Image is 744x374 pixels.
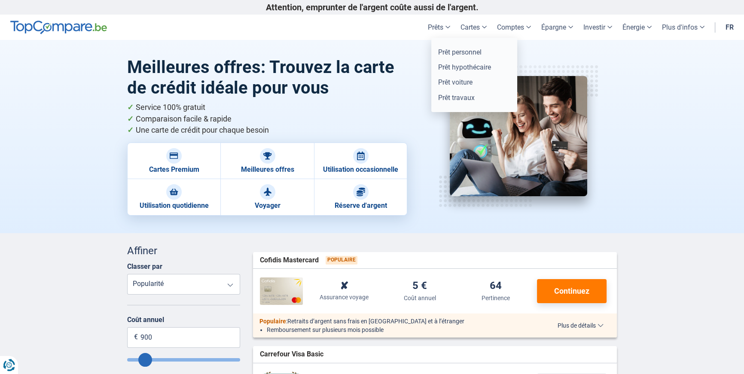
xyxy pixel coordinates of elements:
a: Prêts [423,15,455,40]
img: TopCompare [10,21,107,34]
li: Comparaison facile & rapide [127,113,408,125]
label: Classer par [127,262,162,271]
a: Prêt voiture [435,75,514,90]
a: Plus d'infos [657,15,710,40]
a: Meilleures offres Meilleures offres [220,143,314,179]
a: Comptes [492,15,536,40]
span: Carrefour Visa Basic [260,350,323,359]
a: Voyager Voyager [220,179,314,215]
a: Prêt hypothécaire [435,60,514,75]
img: Voyager [263,188,272,196]
span: € [134,332,138,342]
span: Populaire [326,256,357,265]
div: 64 [490,280,502,292]
img: Meilleures offres [263,152,272,160]
a: Prêt personnel [435,45,514,60]
div: Coût annuel [404,294,436,302]
a: Réserve d'argent Réserve d'argent [314,179,407,215]
h1: Meilleures offres: Trouvez la carte de crédit idéale pour vous [127,57,408,98]
span: Continuez [554,287,589,295]
input: Annualfee [127,358,240,362]
li: Service 100% gratuit [127,102,408,113]
li: Remboursement sur plusieurs mois possible [267,325,532,334]
button: Plus de détails [551,322,610,329]
img: Cofidis [260,277,303,305]
a: Utilisation occasionnelle Utilisation occasionnelle [314,143,407,179]
div: : [253,317,539,325]
a: fr [720,15,739,40]
span: Retraits d’argent sans frais en [GEOGRAPHIC_DATA] et à l’étranger [287,318,464,325]
div: Pertinence [482,294,510,302]
a: Investir [578,15,617,40]
img: Meilleures offres [450,76,587,196]
img: Utilisation occasionnelle [357,152,365,160]
a: Cartes [455,15,492,40]
span: Cofidis Mastercard [260,255,319,265]
label: Coût annuel [127,316,240,324]
a: Épargne [536,15,578,40]
img: Cartes Premium [170,152,178,160]
li: Une carte de crédit pour chaque besoin [127,125,408,136]
img: Réserve d'argent [357,188,365,196]
a: Énergie [617,15,657,40]
a: Utilisation quotidienne Utilisation quotidienne [127,179,220,215]
div: 5 € [412,280,427,292]
p: Attention, emprunter de l'argent coûte aussi de l'argent. [127,2,617,12]
div: Affiner [127,243,240,258]
img: Utilisation quotidienne [170,188,178,196]
div: ✘ [340,281,348,291]
a: Prêt travaux [435,90,514,105]
span: Plus de détails [558,322,604,328]
div: Assurance voyage [320,293,369,301]
button: Continuez [537,279,607,303]
a: Cartes Premium Cartes Premium [127,143,220,179]
span: Populaire [259,318,286,325]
